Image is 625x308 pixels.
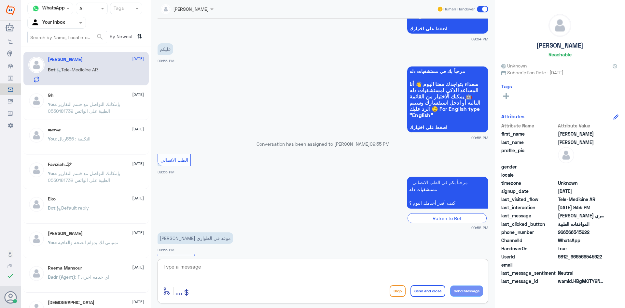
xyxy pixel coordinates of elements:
h5: Mohammed ALRASHED [48,231,83,236]
span: Unknown [501,62,527,69]
img: whatsapp.png [31,4,41,13]
span: ChannelId [501,237,557,244]
h5: [PERSON_NAME] [536,42,583,49]
span: ... [176,285,183,297]
img: defaultAdmin.png [558,147,574,163]
span: Unknown [558,180,605,186]
span: [DATE] [132,92,144,97]
button: Send and close [410,285,445,297]
span: عبدالرحمن [558,139,605,146]
h6: Tags [501,83,512,89]
i: check [7,272,14,280]
span: 09:55 PM [158,170,174,174]
img: Widebot Logo [6,5,15,15]
span: 09:55 PM [370,141,389,147]
span: Attribute Value [558,122,605,129]
span: [DATE] [132,161,144,167]
span: 09:55 PM [158,248,174,252]
span: HandoverOn [501,245,557,252]
span: gender [501,163,557,170]
span: خالد [558,130,605,137]
span: [DATE] [132,126,144,132]
p: 30/9/2025, 9:55 PM [158,232,233,244]
img: defaultAdmin.png [28,93,45,109]
span: 09:54 PM [471,36,488,42]
span: : بإمكانك التواصل مع قسم التقارير الطبية على الواتس 0550181732 [48,170,120,183]
span: Attribute Name [501,122,557,129]
img: defaultAdmin.png [28,162,45,178]
span: [DATE] [132,299,144,305]
span: Bot [48,67,55,72]
span: first_name [501,130,557,137]
span: : بإمكانك التواصل مع قسم التقارير الطبية على الواتس 0550181732 [48,101,120,114]
span: You [48,240,56,245]
span: 09:55 PM [471,225,488,230]
span: أبي احجز موعد في الطواري [558,212,605,219]
span: : اي خدمه اخرى ؟ [75,274,109,280]
span: اضغط على اختيارك [410,26,486,31]
span: last_clicked_button [501,221,557,227]
span: Human Handover [443,6,475,12]
h5: خالد عبدالرحمن [48,57,83,62]
img: defaultAdmin.png [28,265,45,282]
h5: Reema Mansour [48,265,82,271]
img: defaultAdmin.png [28,57,45,73]
span: search [96,33,104,41]
img: defaultAdmin.png [28,196,45,213]
span: Bot [48,205,55,211]
span: Badr (Agent) [48,274,75,280]
h5: 𝒎𝒂𝒓𝒘𝒂 [48,127,61,133]
button: Drop [390,285,406,297]
span: [DATE] [132,264,144,270]
span: [DATE] [132,56,144,62]
input: Search by Name, Local etc… [28,31,107,43]
span: : Default reply [55,205,89,211]
span: 09:55 PM [158,59,174,63]
span: null [558,163,605,170]
button: search [96,32,104,42]
p: Conversation has been assigned to [PERSON_NAME] [158,140,488,147]
span: مرحباً بك في مستشفيات دله [410,69,486,74]
span: 9812_966566545922 [558,253,605,260]
span: : Tele-Medicine AR [55,67,98,72]
button: Send Message [450,286,483,297]
span: 2025-09-30T18:55:57.937Z [558,204,605,211]
span: last_interaction [501,204,557,211]
span: 09:55 PM [471,135,488,140]
span: سعداء بتواجدك معنا اليوم 👋 أنا المساعد الذكي لمستشفيات دله 🤖 يمكنك الاختيار من القائمة التالية أو... [410,81,486,118]
span: last_visited_flow [501,196,557,203]
h5: سبحان الله [48,300,94,305]
span: You [48,170,56,176]
span: اضغط على اختيارك [410,125,486,130]
p: 30/9/2025, 9:55 PM [407,177,488,209]
span: email [501,261,557,268]
span: [DATE] [132,195,144,201]
img: yourInbox.svg [31,18,41,28]
h6: Attributes [501,113,524,119]
h5: Eko [48,196,56,202]
span: null [558,171,605,178]
span: الطب الاتصالي [160,157,188,163]
span: null [558,261,605,268]
span: signup_date [501,188,557,195]
span: 0 [558,270,605,276]
h5: Fawziah..🕊 [48,162,72,167]
span: Tele-Medicine AR [558,196,605,203]
span: last_message_sentiment [501,270,557,276]
span: By Newest [107,31,134,44]
img: defaultAdmin.png [28,231,45,247]
span: [DATE] [132,230,144,236]
span: last_message [501,212,557,219]
span: last_message_id [501,278,557,285]
span: UserId [501,253,557,260]
span: 966566545922 [558,229,605,236]
span: locale [501,171,557,178]
span: wamid.HBgMOTY2NTY2NTQ1OTIyFQIAEhgUM0EwMkFBOUE0RUVDNzc2QzFCQzEA [558,278,605,285]
h5: Gh [48,93,53,98]
div: Tags [113,5,124,13]
i: ⇅ [137,31,142,42]
span: true [558,245,605,252]
div: Return to Bot [408,213,487,223]
button: Avatar [4,291,17,303]
span: 2025-09-30T18:54:55.886Z [558,188,605,195]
